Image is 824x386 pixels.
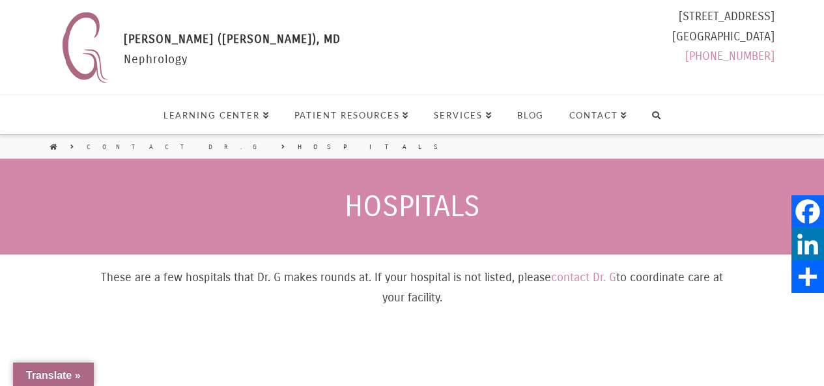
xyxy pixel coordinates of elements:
[569,111,628,120] span: Contact
[89,268,735,307] p: These are a few hospitals that Dr. G makes rounds at. If your hospital is not listed, please to c...
[26,370,81,381] span: Translate »
[556,95,640,134] a: Contact
[672,7,774,72] div: [STREET_ADDRESS] [GEOGRAPHIC_DATA]
[124,32,341,46] span: [PERSON_NAME] ([PERSON_NAME]), MD
[298,143,450,152] a: Hospitals
[281,95,421,134] a: Patient Resources
[150,95,281,134] a: Learning Center
[504,95,556,134] a: Blog
[294,111,409,120] span: Patient Resources
[87,143,268,152] a: Contact Dr. G
[124,29,341,88] div: Nephrology
[56,7,114,88] img: Nephrology
[517,111,545,120] span: Blog
[791,228,824,260] a: LinkedIn
[791,195,824,228] a: Facebook
[163,111,270,120] span: Learning Center
[685,49,774,63] a: [PHONE_NUMBER]
[421,95,504,134] a: Services
[551,270,616,284] a: contact Dr. G
[434,111,492,120] span: Services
